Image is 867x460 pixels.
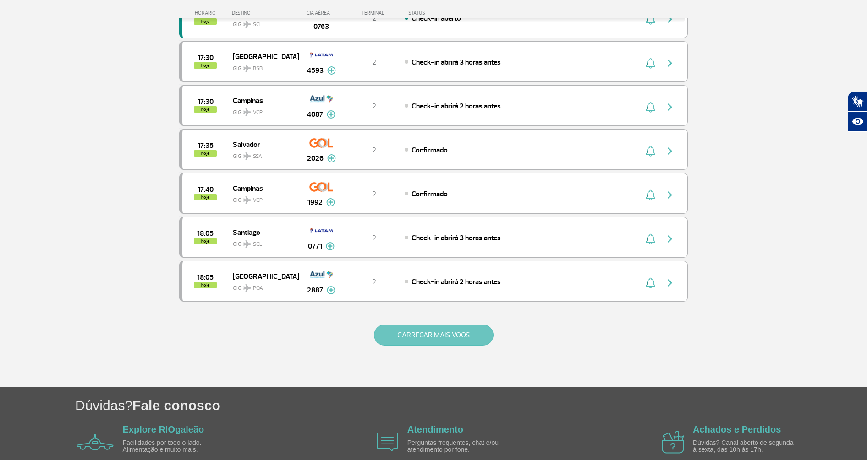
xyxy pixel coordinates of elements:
[233,270,291,282] span: [GEOGRAPHIC_DATA]
[372,146,376,155] span: 2
[307,109,323,120] span: 4087
[243,240,251,248] img: destiny_airplane.svg
[194,282,217,288] span: hoje
[646,102,655,113] img: sino-painel-voo.svg
[412,146,448,155] span: Confirmado
[372,277,376,287] span: 2
[197,274,214,281] span: 2025-09-29 18:05:00
[664,233,675,244] img: seta-direita-painel-voo.svg
[412,14,461,23] span: Check-in aberto
[253,108,263,117] span: VCP
[182,10,232,16] div: HORÁRIO
[372,14,376,23] span: 2
[412,58,501,67] span: Check-in abrirá 3 horas antes
[664,58,675,69] img: seta-direita-painel-voo.svg
[233,235,291,249] span: GIG
[243,284,251,292] img: destiny_airplane.svg
[233,182,291,194] span: Campinas
[407,439,513,454] p: Perguntas frequentes, chat e/ou atendimento por fone.
[198,98,214,105] span: 2025-09-29 17:30:00
[646,233,655,244] img: sino-painel-voo.svg
[646,277,655,288] img: sino-painel-voo.svg
[307,65,324,76] span: 4593
[233,226,291,238] span: Santiago
[233,94,291,106] span: Campinas
[693,439,798,454] p: Dúvidas? Canal aberto de segunda à sexta, das 10h às 17h.
[198,54,214,61] span: 2025-09-29 17:30:00
[308,241,322,252] span: 0771
[412,233,501,243] span: Check-in abrirá 3 horas antes
[194,150,217,157] span: hoje
[327,154,336,162] img: mais-info-painel-voo.svg
[407,424,463,434] a: Atendimento
[848,92,867,112] button: Abrir tradutor de língua de sinais.
[233,147,291,161] span: GIG
[344,10,404,16] div: TERMINAL
[326,242,335,250] img: mais-info-painel-voo.svg
[243,152,251,160] img: destiny_airplane.svg
[412,102,501,111] span: Check-in abrirá 2 horas antes
[327,286,335,294] img: mais-info-painel-voo.svg
[123,439,228,454] p: Facilidades por todo o lado. Alimentação e muito mais.
[253,65,263,73] span: BSB
[664,277,675,288] img: seta-direita-painel-voo.svg
[233,103,291,117] span: GIG
[372,233,376,243] span: 2
[253,152,262,161] span: SSA
[243,108,251,116] img: destiny_airplane.svg
[243,196,251,204] img: destiny_airplane.svg
[198,186,214,193] span: 2025-09-29 17:40:00
[646,189,655,200] img: sino-painel-voo.svg
[377,433,398,451] img: airplane icon
[232,10,299,16] div: DESTINO
[253,240,262,249] span: SCL
[646,146,655,157] img: sino-painel-voo.svg
[233,60,291,73] span: GIG
[693,424,781,434] a: Achados e Perdidos
[243,65,251,72] img: destiny_airplane.svg
[327,66,336,75] img: mais-info-painel-voo.svg
[253,196,263,205] span: VCP
[327,110,335,119] img: mais-info-painel-voo.svg
[664,146,675,157] img: seta-direita-painel-voo.svg
[194,106,217,113] span: hoje
[326,198,335,206] img: mais-info-painel-voo.svg
[197,230,214,237] span: 2025-09-29 18:05:00
[75,396,867,415] h1: Dúvidas?
[243,21,251,28] img: destiny_airplane.svg
[412,189,448,199] span: Confirmado
[194,238,217,244] span: hoje
[372,102,376,111] span: 2
[198,142,214,149] span: 2025-09-29 17:35:00
[404,10,478,16] div: STATUS
[307,197,323,208] span: 1992
[372,189,376,199] span: 2
[233,191,291,205] span: GIG
[194,62,217,69] span: hoje
[662,431,684,454] img: airplane icon
[233,50,291,62] span: [GEOGRAPHIC_DATA]
[374,325,494,346] button: CARREGAR MAIS VOOS
[307,285,323,296] span: 2887
[233,279,291,292] span: GIG
[412,277,501,287] span: Check-in abrirá 2 horas antes
[664,189,675,200] img: seta-direita-painel-voo.svg
[664,102,675,113] img: seta-direita-painel-voo.svg
[194,194,217,200] span: hoje
[307,153,324,164] span: 2026
[298,10,344,16] div: CIA AÉREA
[372,58,376,67] span: 2
[233,138,291,150] span: Salvador
[848,92,867,132] div: Plugin de acessibilidade da Hand Talk.
[77,434,114,450] img: airplane icon
[253,21,262,29] span: SCL
[313,21,329,32] span: 0763
[132,398,220,413] span: Fale conosco
[253,284,263,292] span: POA
[646,58,655,69] img: sino-painel-voo.svg
[848,112,867,132] button: Abrir recursos assistivos.
[123,424,204,434] a: Explore RIOgaleão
